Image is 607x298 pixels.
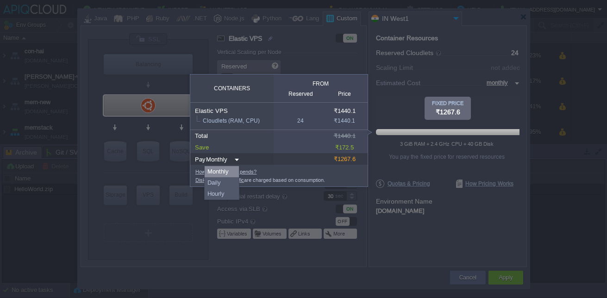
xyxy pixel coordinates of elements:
[195,130,274,142] div: Total
[324,91,365,98] div: Price
[205,177,239,188] div: Daily
[195,175,368,184] div: and are charged based on consumption.
[277,118,324,124] div: 24
[324,153,365,165] div: ₹1267.6
[195,177,221,183] a: Disk Space
[205,188,239,199] div: Hourly
[195,154,206,165] div: Pay
[324,107,365,114] div: ₹1440.1
[195,142,274,153] div: Save
[425,100,471,106] div: FIXED PRICE
[324,142,365,153] div: ₹172.5
[277,91,324,98] div: Reserved
[193,85,271,92] div: Containers
[195,107,274,114] div: Elastic VPS
[436,108,460,116] span: ₹1267.6
[195,169,257,174] a: How to track your spends?
[195,118,274,124] div: Cloudlets (RAM, CPU)
[205,166,239,177] div: Monthly
[324,130,365,142] div: ₹1440.1
[324,118,365,124] div: ₹1440.1
[274,81,368,87] div: from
